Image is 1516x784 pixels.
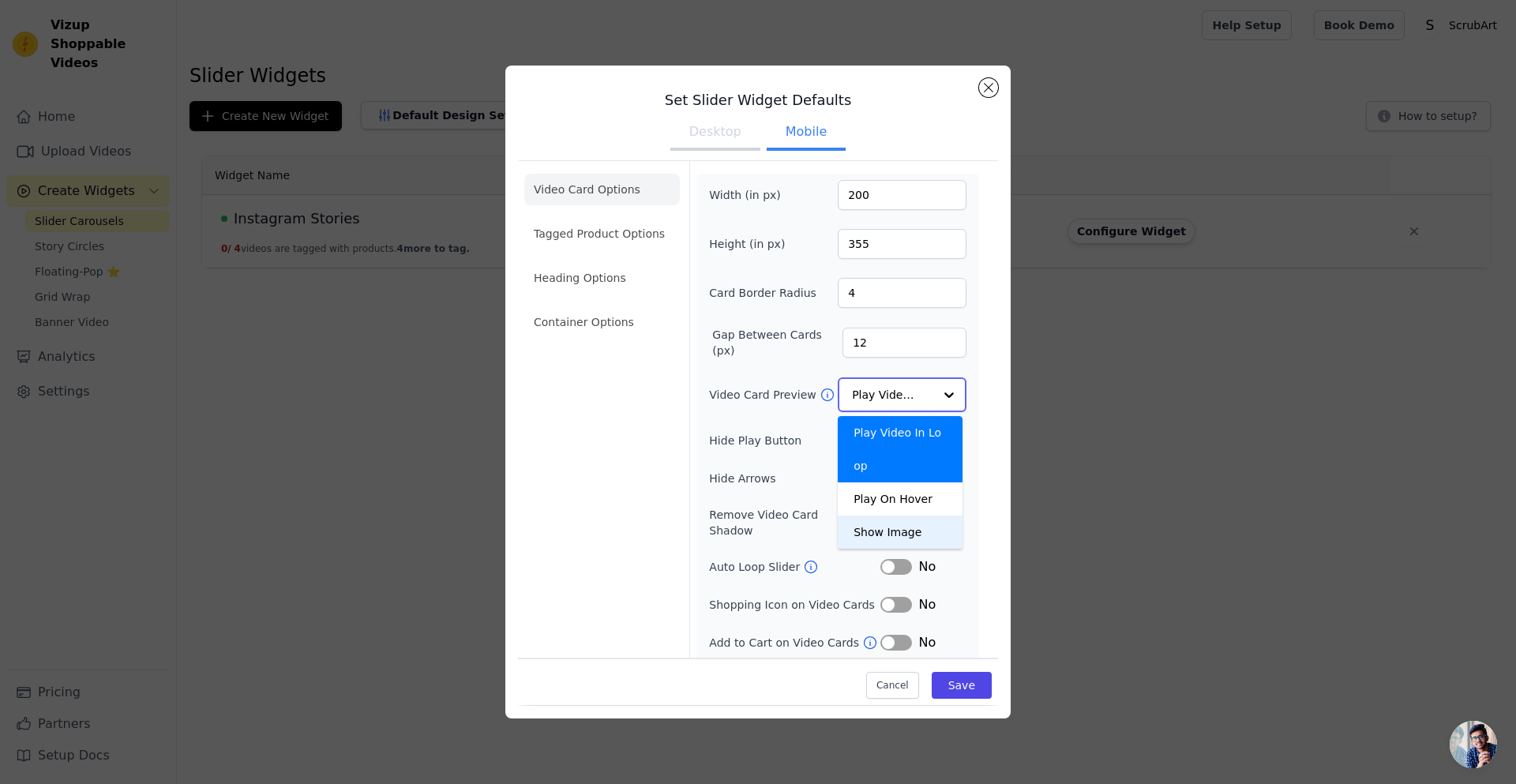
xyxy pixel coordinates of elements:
[838,516,963,549] div: Show Image
[838,416,963,482] div: Play Video In Loop
[866,673,919,700] button: Cancel
[838,482,963,516] div: Play On Hover
[712,327,842,358] label: Gap Between Cards (px)
[709,387,819,403] label: Video Card Preview
[524,306,680,338] li: Container Options
[709,433,880,448] label: Hide Play Button
[767,116,846,151] button: Mobile
[918,633,936,652] span: No
[709,635,862,651] label: Add to Cart on Video Cards
[918,595,936,614] span: No
[709,187,795,203] label: Width (in px)
[709,471,880,486] label: Hide Arrows
[709,236,795,252] label: Height (in px)
[1450,721,1497,768] a: Open chat
[524,218,680,249] li: Tagged Product Options
[979,78,998,97] button: Close modal
[670,116,760,151] button: Desktop
[709,507,865,538] label: Remove Video Card Shadow
[932,673,992,700] button: Save
[709,285,816,301] label: Card Border Radius
[709,597,875,613] label: Shopping Icon on Video Cards
[709,559,803,575] label: Auto Loop Slider
[524,174,680,205] li: Video Card Options
[918,557,936,576] span: No
[524,262,680,294] li: Heading Options
[518,91,998,110] h3: Set Slider Widget Defaults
